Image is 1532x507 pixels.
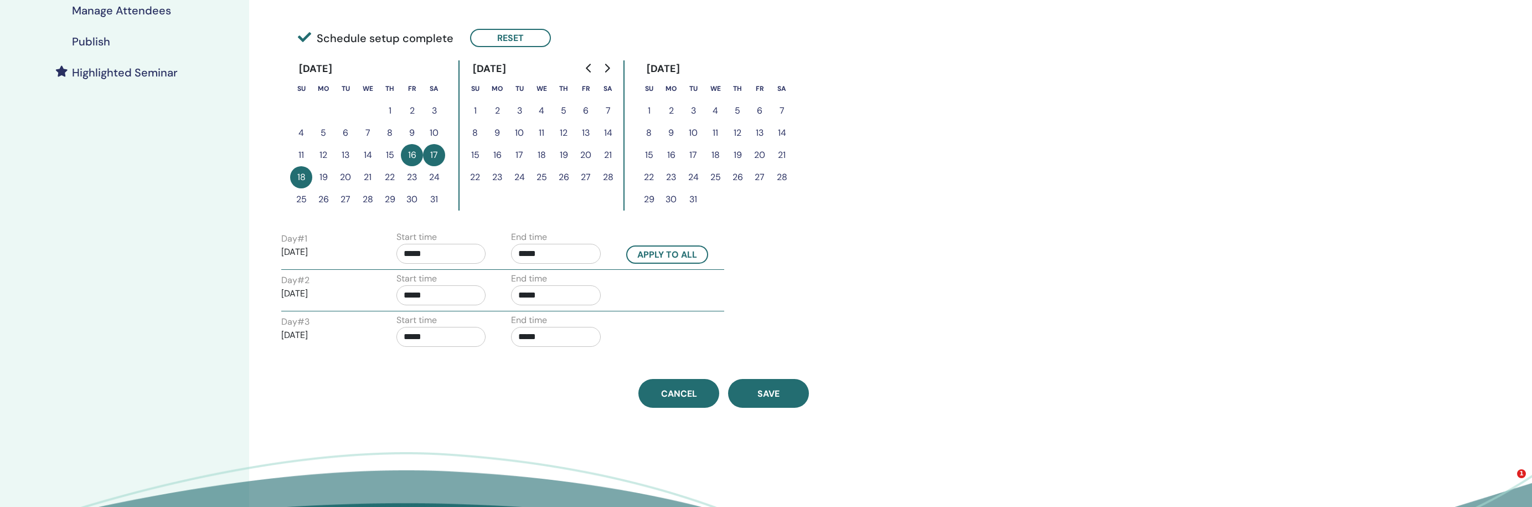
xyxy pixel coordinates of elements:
[486,100,508,122] button: 2
[638,78,660,100] th: Sunday
[379,100,401,122] button: 1
[401,188,423,211] button: 30
[486,78,508,100] th: Monday
[598,57,616,79] button: Go to next month
[660,166,682,188] button: 23
[704,100,726,122] button: 4
[508,78,530,100] th: Tuesday
[290,78,312,100] th: Sunday
[726,122,749,144] button: 12
[638,188,660,211] button: 29
[682,78,704,100] th: Tuesday
[771,144,793,166] button: 21
[464,166,486,188] button: 22
[553,144,575,166] button: 19
[334,122,357,144] button: 6
[290,144,312,166] button: 11
[660,122,682,144] button: 9
[508,122,530,144] button: 10
[597,144,619,166] button: 21
[290,60,342,78] div: [DATE]
[464,144,486,166] button: 15
[726,166,749,188] button: 26
[597,122,619,144] button: 14
[72,4,171,17] h4: Manage Attendees
[661,388,697,400] span: Cancel
[682,122,704,144] button: 10
[660,188,682,211] button: 30
[757,388,780,400] span: Save
[575,100,597,122] button: 6
[749,78,771,100] th: Friday
[626,245,708,264] button: Apply to all
[312,78,334,100] th: Monday
[486,122,508,144] button: 9
[638,122,660,144] button: 8
[334,144,357,166] button: 13
[379,122,401,144] button: 8
[511,272,547,285] label: End time
[486,144,508,166] button: 16
[726,144,749,166] button: 19
[508,166,530,188] button: 24
[290,166,312,188] button: 18
[401,78,423,100] th: Friday
[464,100,486,122] button: 1
[357,122,379,144] button: 7
[749,100,771,122] button: 6
[401,122,423,144] button: 9
[530,144,553,166] button: 18
[312,122,334,144] button: 5
[486,166,508,188] button: 23
[704,166,726,188] button: 25
[312,166,334,188] button: 19
[423,188,445,211] button: 31
[597,166,619,188] button: 28
[379,188,401,211] button: 29
[312,188,334,211] button: 26
[511,314,547,327] label: End time
[281,287,371,300] p: [DATE]
[508,100,530,122] button: 3
[553,122,575,144] button: 12
[660,78,682,100] th: Monday
[749,122,771,144] button: 13
[771,100,793,122] button: 7
[357,78,379,100] th: Wednesday
[470,29,551,47] button: Reset
[530,122,553,144] button: 11
[401,100,423,122] button: 2
[597,100,619,122] button: 7
[682,188,704,211] button: 31
[726,100,749,122] button: 5
[281,232,307,245] label: Day # 1
[72,35,110,48] h4: Publish
[728,379,809,408] button: Save
[281,329,371,342] p: [DATE]
[530,166,553,188] button: 25
[749,144,771,166] button: 20
[334,188,357,211] button: 27
[357,144,379,166] button: 14
[511,231,547,244] label: End time
[281,245,371,259] p: [DATE]
[575,78,597,100] th: Friday
[726,78,749,100] th: Thursday
[401,166,423,188] button: 23
[72,66,178,79] h4: Highlighted Seminar
[553,78,575,100] th: Thursday
[638,144,660,166] button: 15
[464,78,486,100] th: Sunday
[423,100,445,122] button: 3
[464,122,486,144] button: 8
[575,122,597,144] button: 13
[334,78,357,100] th: Tuesday
[682,166,704,188] button: 24
[1494,469,1521,496] iframe: Intercom live chat
[580,57,598,79] button: Go to previous month
[704,78,726,100] th: Wednesday
[401,144,423,166] button: 16
[423,166,445,188] button: 24
[1517,469,1526,478] span: 1
[771,78,793,100] th: Saturday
